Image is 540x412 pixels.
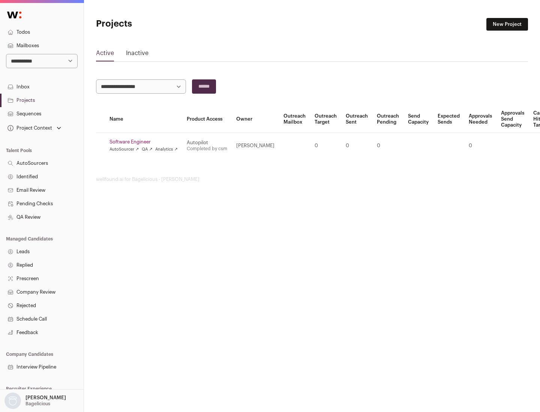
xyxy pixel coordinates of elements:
[232,133,279,159] td: [PERSON_NAME]
[182,106,232,133] th: Product Access
[109,139,178,145] a: Software Engineer
[6,125,52,131] div: Project Context
[155,146,177,152] a: Analytics ↗
[372,106,403,133] th: Outreach Pending
[310,133,341,159] td: 0
[96,49,114,61] a: Active
[187,140,227,146] div: Autopilot
[142,146,152,152] a: QA ↗
[109,146,139,152] a: AutoSourcer ↗
[341,133,372,159] td: 0
[25,395,66,401] p: [PERSON_NAME]
[126,49,148,61] a: Inactive
[279,106,310,133] th: Outreach Mailbox
[464,133,496,159] td: 0
[496,106,529,133] th: Approvals Send Capacity
[433,106,464,133] th: Expected Sends
[25,401,50,407] p: Bagelicious
[310,106,341,133] th: Outreach Target
[187,146,227,151] a: Completed by csm
[403,106,433,133] th: Send Capacity
[96,176,528,182] footer: wellfound:ai for Bagelicious - [PERSON_NAME]
[486,18,528,31] a: New Project
[3,393,67,409] button: Open dropdown
[3,7,25,22] img: Wellfound
[4,393,21,409] img: nopic.png
[96,18,240,30] h1: Projects
[372,133,403,159] td: 0
[105,106,182,133] th: Name
[232,106,279,133] th: Owner
[464,106,496,133] th: Approvals Needed
[6,123,63,133] button: Open dropdown
[341,106,372,133] th: Outreach Sent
